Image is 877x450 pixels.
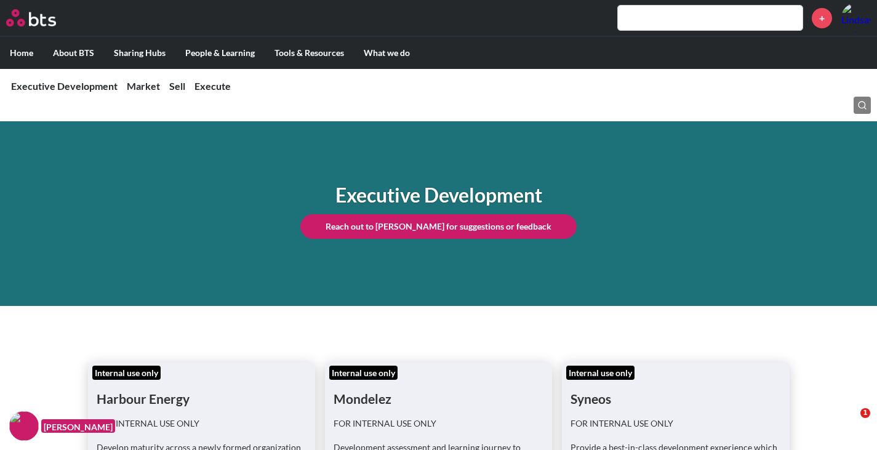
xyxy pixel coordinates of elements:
a: Go home [6,9,79,26]
p: FOR INTERNAL USE ONLY [334,417,543,430]
label: About BTS [43,37,104,69]
div: Internal use only [329,366,398,380]
a: Market [127,80,160,92]
label: What we do [354,37,420,69]
em: FOR INTERNAL USE ONLY [97,418,199,428]
label: Tools & Resources [265,37,354,69]
h1: Syneos [571,370,780,408]
a: Executive Development [11,80,118,92]
img: F [9,411,39,441]
figcaption: [PERSON_NAME] [41,419,115,433]
a: Profile [841,3,871,33]
h1: Mondelez [334,370,543,408]
a: + [812,8,832,28]
label: People & Learning [175,37,265,69]
iframe: Intercom live chat [835,408,865,438]
span: 1 [860,408,870,418]
div: Internal use only [566,366,635,380]
a: Execute [194,80,231,92]
h1: Harbour Energy [97,370,306,408]
a: Reach out to [PERSON_NAME] for suggestions or feedback [300,214,577,239]
a: Sell [169,80,185,92]
div: Internal use only [92,366,161,380]
p: FOR INTERNAL USE ONLY [571,417,780,430]
h1: Executive Development [300,182,577,209]
label: Sharing Hubs [104,37,175,69]
img: BTS Logo [6,9,56,26]
img: Lindsay Foy [841,3,871,33]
